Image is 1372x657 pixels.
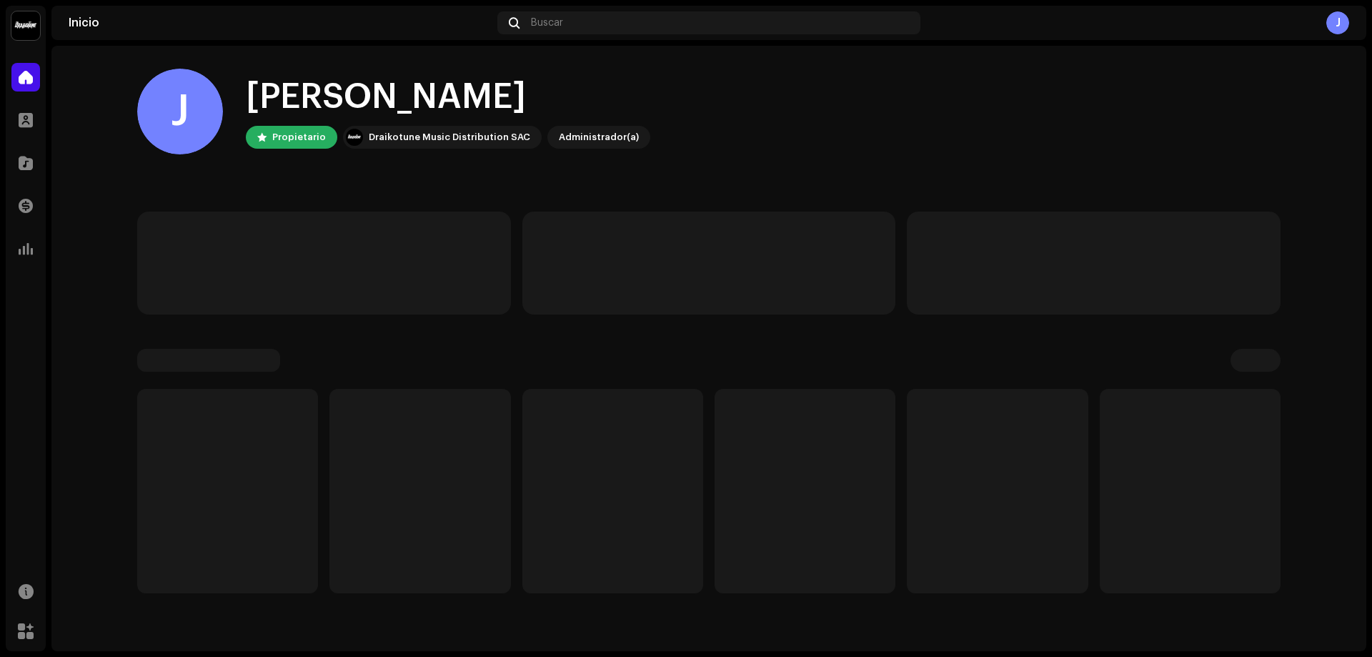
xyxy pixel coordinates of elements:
[69,17,492,29] div: Inicio
[1326,11,1349,34] div: J
[272,129,326,146] div: Propietario
[11,11,40,40] img: 10370c6a-d0e2-4592-b8a2-38f444b0ca44
[346,129,363,146] img: 10370c6a-d0e2-4592-b8a2-38f444b0ca44
[137,69,223,154] div: J
[246,74,650,120] div: [PERSON_NAME]
[531,17,563,29] span: Buscar
[369,129,530,146] div: Draikotune Music Distribution SAC
[559,129,639,146] div: Administrador(a)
